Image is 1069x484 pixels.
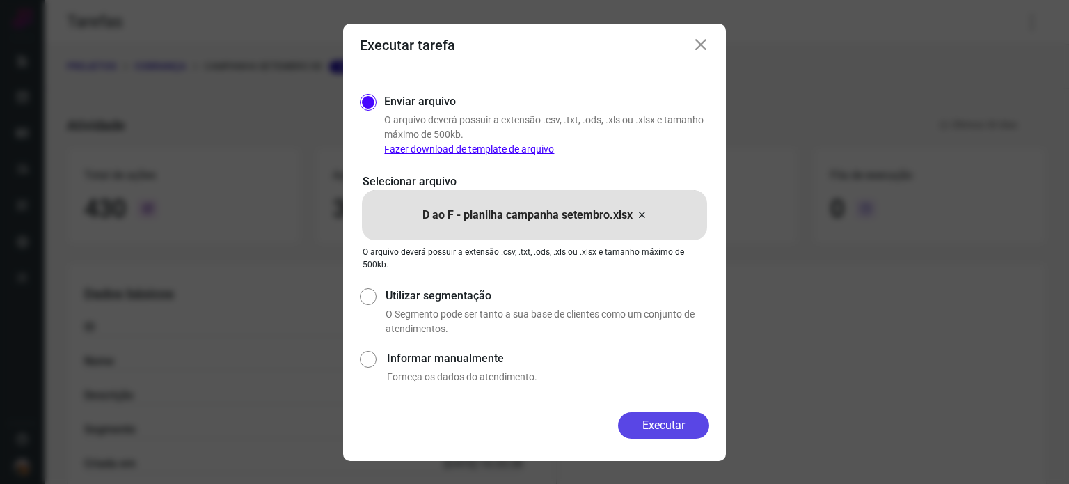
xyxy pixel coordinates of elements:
a: Fazer download de template de arquivo [384,143,554,155]
p: O arquivo deverá possuir a extensão .csv, .txt, .ods, .xls ou .xlsx e tamanho máximo de 500kb. [363,246,706,271]
p: O Segmento pode ser tanto a sua base de clientes como um conjunto de atendimentos. [386,307,709,336]
label: Utilizar segmentação [386,288,709,304]
button: Executar [618,412,709,439]
p: D ao F - planilha campanha setembro.xlsx [422,207,633,224]
p: O arquivo deverá possuir a extensão .csv, .txt, .ods, .xls ou .xlsx e tamanho máximo de 500kb. [384,113,709,157]
label: Informar manualmente [387,350,709,367]
p: Forneça os dados do atendimento. [387,370,709,384]
p: Selecionar arquivo [363,173,706,190]
h3: Executar tarefa [360,37,455,54]
label: Enviar arquivo [384,93,456,110]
